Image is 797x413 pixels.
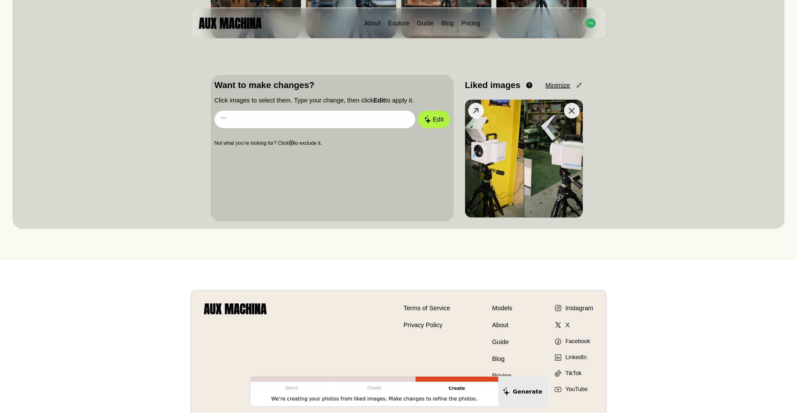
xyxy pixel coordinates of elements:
a: Guide [417,20,433,27]
button: Edit [418,111,450,128]
img: AUX MACHINA [199,18,261,29]
a: X [554,320,570,330]
a: Facebook [554,337,590,346]
p: Choose [333,382,416,394]
a: About [492,320,512,330]
p: Create [416,382,498,395]
p: Search [251,382,333,394]
a: Pricing [461,20,480,27]
a: Terms of Service [404,303,450,313]
a: Blog [441,20,454,27]
button: Minimize [546,81,583,90]
a: Instagram [554,303,593,313]
a: About [364,20,380,27]
a: Privacy Policy [404,320,450,330]
img: X [554,321,562,329]
a: Models [492,303,512,313]
b: Edit [373,97,385,104]
img: Image [465,100,583,217]
p: Want to make changes? [215,79,450,92]
img: TikTok [554,370,562,377]
a: Guide [492,337,512,347]
b: ⓧ [289,140,294,146]
p: Click images to select them. Type your change, then click to apply it. [215,96,450,105]
img: Avatar [586,18,596,28]
img: Facebook [554,338,562,345]
a: Pricing [492,371,512,380]
p: Not what you’re looking for? Click to exclude it. [215,139,450,147]
a: TikTok [554,369,582,378]
p: We're creating your photos from liked images. Make changes to refine the photos. [271,395,477,403]
a: Explore [388,20,409,27]
p: Liked images [465,79,520,92]
span: Minimize [546,81,570,90]
a: LinkedIn [554,353,587,362]
img: LinkedIn [554,354,562,361]
a: Blog [492,354,512,363]
img: Instagram [554,304,562,312]
button: Generate [498,377,547,406]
